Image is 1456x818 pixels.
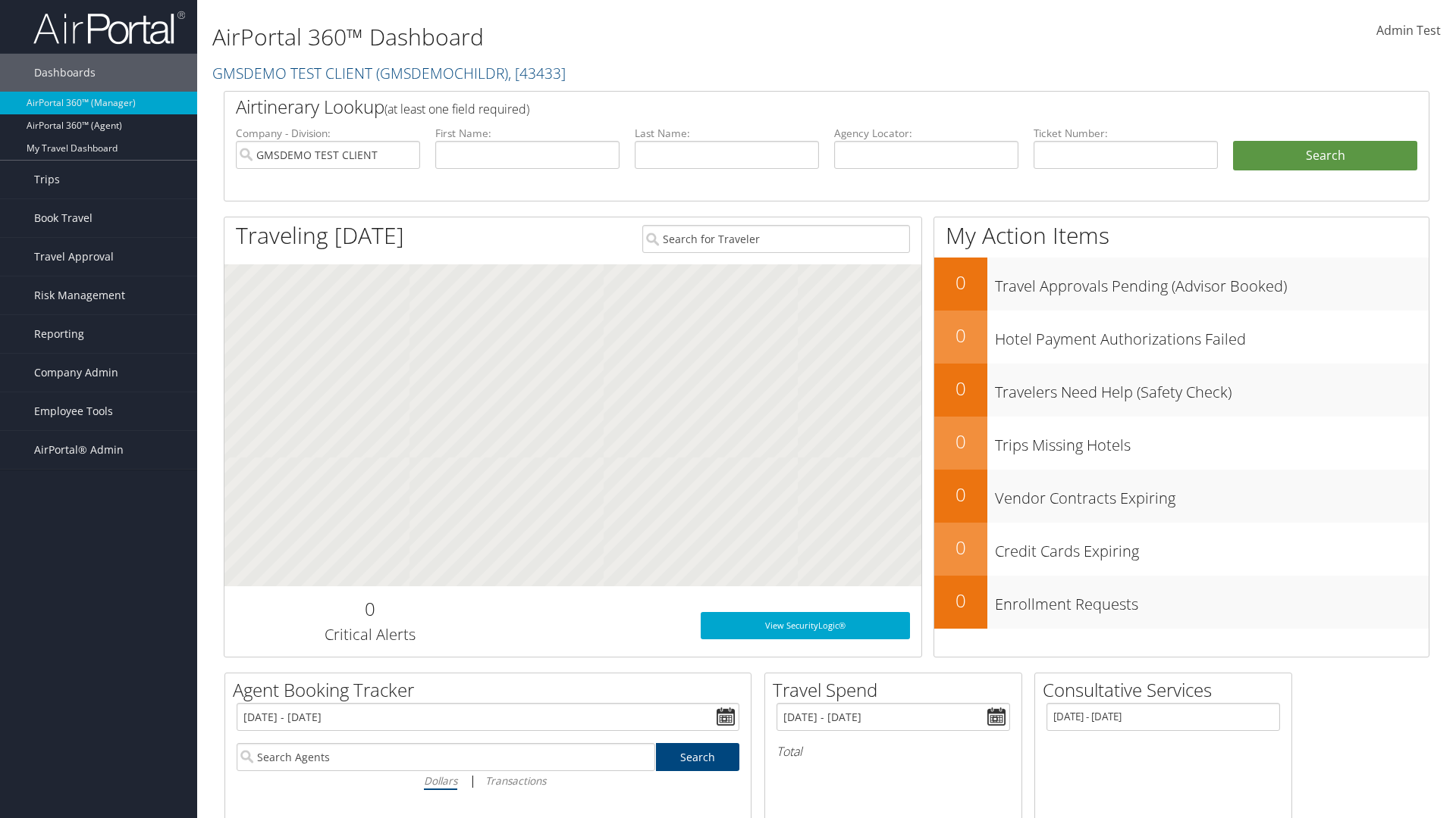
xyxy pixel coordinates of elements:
[934,323,987,348] h2: 0
[1043,677,1291,703] h2: Consultative Services
[934,523,1429,576] a: 0Credit Cards Expiring
[934,376,987,401] h2: 0
[1034,126,1218,141] label: Ticket Number:
[34,431,124,469] span: AirPortal® Admin
[212,63,566,83] a: GMSDEMO TEST CLIENT
[236,94,1317,120] h2: Airtinerary Lookup
[34,315,84,353] span: Reporting
[1233,141,1417,171] button: Search
[934,482,987,507] h2: 0
[485,773,546,788] i: Transactions
[1376,8,1441,55] a: Admin Test
[34,238,114,276] span: Travel Approval
[376,63,508,83] span: ( GMSDEMOCHILDR )
[701,612,910,639] a: View SecurityLogic®
[236,220,404,251] h1: Traveling [DATE]
[635,126,819,141] label: Last Name:
[424,773,457,788] i: Dollars
[34,199,93,237] span: Book Travel
[236,126,420,141] label: Company - Division:
[34,161,60,198] span: Trips
[934,470,1429,523] a: 0Vendor Contracts Expiring
[233,677,751,703] h2: Agent Booking Tracker
[34,392,113,430] span: Employee Tools
[236,596,504,622] h2: 0
[34,354,118,392] span: Company Admin
[934,311,1429,364] a: 0Hotel Payment Authorizations Failed
[995,374,1429,403] h3: Travelers Need Help (Safety Check)
[934,270,987,295] h2: 0
[34,54,96,92] span: Dashboards
[934,258,1429,311] a: 0Travel Approvals Pending (Advisor Booked)
[236,624,504,645] h3: Critical Alerts
[995,268,1429,297] h3: Travel Approvals Pending (Advisor Booked)
[934,535,987,560] h2: 0
[995,480,1429,509] h3: Vendor Contracts Expiring
[33,10,185,45] img: airportal-logo.png
[508,63,566,83] span: , [ 43433 ]
[934,429,987,454] h2: 0
[995,586,1429,615] h3: Enrollment Requests
[435,126,620,141] label: First Name:
[656,743,740,771] a: Search
[34,276,125,314] span: Risk Management
[995,533,1429,562] h3: Credit Cards Expiring
[934,588,987,613] h2: 0
[934,417,1429,470] a: 0Trips Missing Hotels
[995,321,1429,350] h3: Hotel Payment Authorizations Failed
[934,220,1429,251] h1: My Action Items
[237,743,655,771] input: Search Agents
[237,771,739,790] div: |
[834,126,1018,141] label: Agency Locator:
[642,225,910,253] input: Search for Traveler
[384,101,529,117] span: (at least one field required)
[934,364,1429,417] a: 0Travelers Need Help (Safety Check)
[212,21,1031,53] h1: AirPortal 360™ Dashboard
[1376,22,1441,39] span: Admin Test
[777,743,1010,760] h6: Total
[934,576,1429,629] a: 0Enrollment Requests
[773,677,1021,703] h2: Travel Spend
[995,427,1429,456] h3: Trips Missing Hotels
